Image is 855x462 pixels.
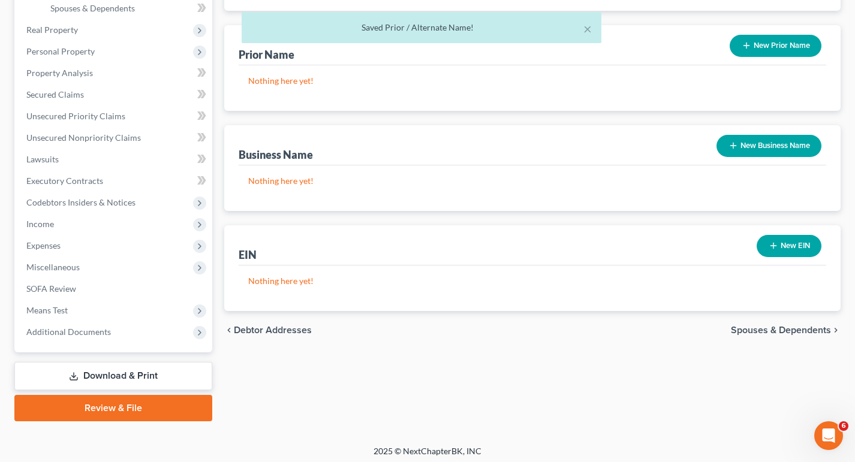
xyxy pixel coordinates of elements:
div: EIN [239,247,257,262]
span: Income [26,219,54,229]
i: chevron_left [224,325,234,335]
button: Spouses & Dependents chevron_right [731,325,841,335]
a: Property Analysis [17,62,212,84]
a: Download & Print [14,362,212,390]
span: Secured Claims [26,89,84,99]
a: Lawsuits [17,149,212,170]
a: Executory Contracts [17,170,212,192]
span: Unsecured Priority Claims [26,111,125,121]
a: Unsecured Nonpriority Claims [17,127,212,149]
span: Debtor Addresses [234,325,312,335]
iframe: Intercom live chat [814,421,843,450]
button: New Business Name [716,135,821,157]
span: Lawsuits [26,154,59,164]
span: Personal Property [26,46,95,56]
span: Codebtors Insiders & Notices [26,197,136,207]
div: Business Name [239,147,313,162]
button: × [583,22,592,36]
span: Property Analysis [26,68,93,78]
p: Nothing here yet! [248,275,817,287]
p: Nothing here yet! [248,175,817,187]
span: 6 [839,421,848,431]
span: SOFA Review [26,283,76,294]
a: Unsecured Priority Claims [17,105,212,127]
span: Expenses [26,240,61,250]
span: Miscellaneous [26,262,80,272]
a: Review & File [14,395,212,421]
i: chevron_right [831,325,841,335]
a: SOFA Review [17,278,212,300]
button: chevron_left Debtor Addresses [224,325,312,335]
button: New EIN [757,235,821,257]
a: Secured Claims [17,84,212,105]
span: Additional Documents [26,327,111,337]
span: Spouses & Dependents [50,3,135,13]
p: Nothing here yet! [248,75,817,87]
span: Executory Contracts [26,176,103,186]
div: Prior Name [239,47,294,62]
span: Unsecured Nonpriority Claims [26,132,141,143]
div: Saved Prior / Alternate Name! [251,22,592,34]
span: Means Test [26,305,68,315]
span: Spouses & Dependents [731,325,831,335]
